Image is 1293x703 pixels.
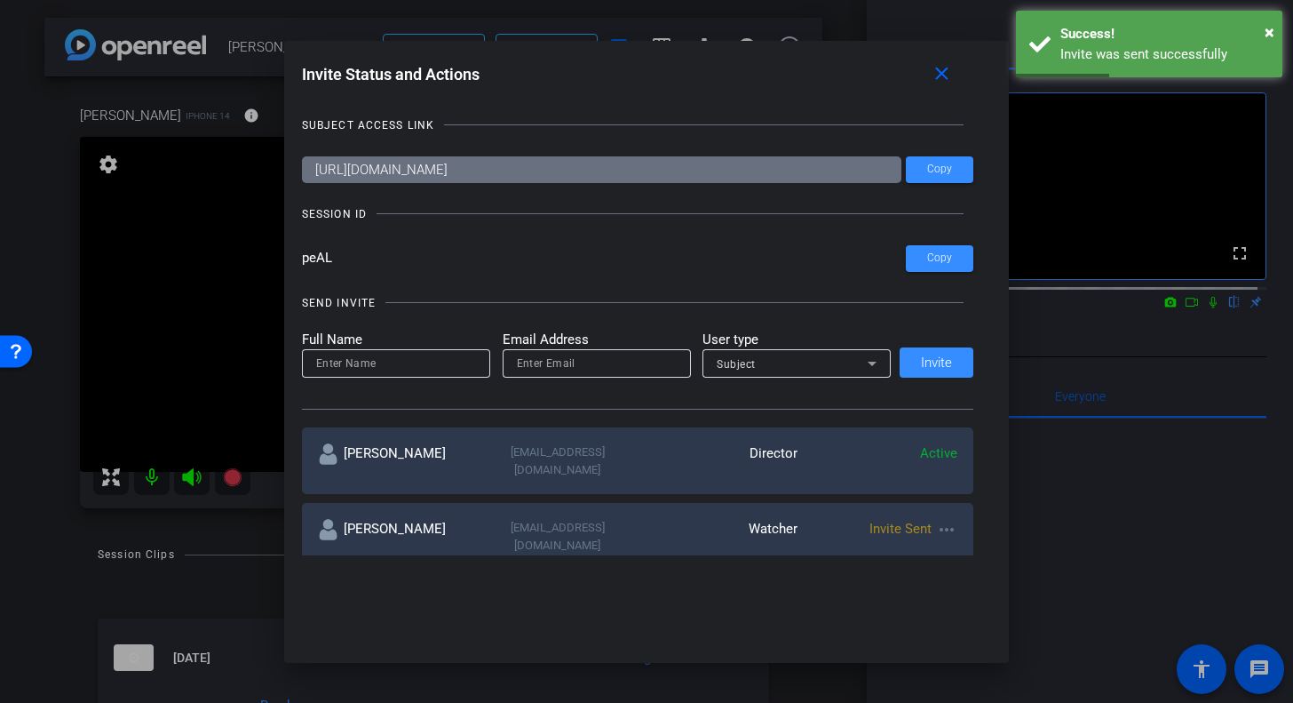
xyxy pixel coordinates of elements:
div: [PERSON_NAME] [318,443,478,478]
span: Invite Sent [869,521,932,537]
div: SEND INVITE [302,294,376,312]
mat-label: Email Address [503,330,691,350]
openreel-title-line: SESSION ID [302,205,974,223]
span: Copy [927,252,952,265]
mat-label: User type [702,330,891,350]
span: × [1265,21,1274,43]
input: Enter Email [517,353,677,374]
span: Active [920,445,957,461]
button: Close [1265,19,1274,45]
div: [EMAIL_ADDRESS][DOMAIN_NAME] [478,519,638,554]
div: Success! [1060,24,1269,44]
div: Director [638,443,797,478]
button: Copy [906,245,973,272]
openreel-title-line: SUBJECT ACCESS LINK [302,116,974,134]
div: SUBJECT ACCESS LINK [302,116,434,134]
mat-icon: more_horiz [936,519,957,540]
div: [EMAIL_ADDRESS][DOMAIN_NAME] [478,443,638,478]
span: Copy [927,163,952,176]
div: SESSION ID [302,205,367,223]
openreel-title-line: SEND INVITE [302,294,974,312]
mat-icon: close [931,63,953,85]
div: Invite Status and Actions [302,59,974,91]
div: Invite was sent successfully [1060,44,1269,65]
div: [PERSON_NAME] [318,519,478,554]
button: Copy [906,156,973,183]
input: Enter Name [316,353,476,374]
mat-label: Full Name [302,330,490,350]
div: Watcher [638,519,797,554]
span: Subject [717,358,756,371]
